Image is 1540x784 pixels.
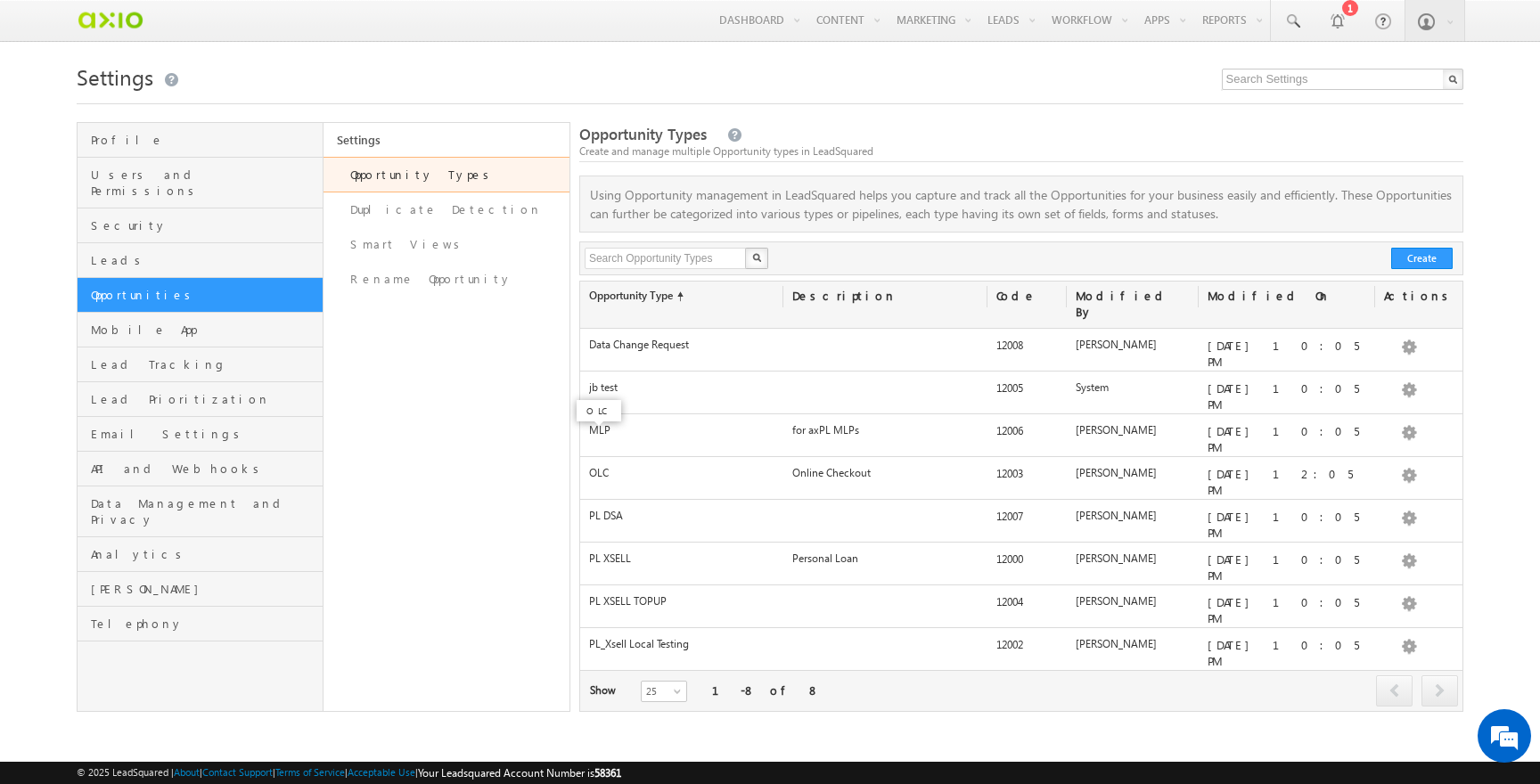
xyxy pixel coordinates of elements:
span: Analytics [91,546,318,562]
div: [DATE] 10:05 PM [1199,337,1375,371]
span: Mobile App [91,322,318,338]
span: Lead Prioritization [91,391,318,407]
a: Contact Support [202,766,273,778]
div: [DATE] 10:05 PM [1199,593,1375,627]
a: Telephony [78,607,323,641]
div: 12005 [987,380,1067,404]
label: Data Change Request [589,338,689,351]
label: [PERSON_NAME] [1076,338,1157,351]
label: PL XSELL TOPUP [589,594,667,608]
label: Online Checkout [792,466,871,479]
div: 12000 [987,551,1067,576]
span: 58361 [594,766,621,780]
a: API and Webhooks [78,452,323,486]
label: PL XSELL [589,551,631,565]
span: Users and Permissions [91,167,318,199]
a: Profile [78,123,323,158]
div: 12006 [987,422,1067,447]
div: 12004 [987,593,1067,618]
span: Security [91,217,318,233]
input: Search Opportunity Types [585,248,748,269]
div: Actions [1375,282,1428,312]
span: Telephony [91,616,318,632]
div: Create and manage multiple Opportunity types in LeadSquared [579,143,1463,159]
div: [DATE] 10:05 PM [1199,422,1375,456]
span: Data Management and Privacy [91,495,318,527]
span: Opportunity Types [579,124,707,144]
label: jb test [589,380,618,394]
div: 1-8 of 8 [712,682,820,698]
div: Description [783,282,987,312]
label: MLP [589,423,610,437]
a: Rename Opportunity [324,262,569,297]
label: Opportunity Type [589,288,774,304]
div: Code [987,282,1067,312]
label: for axPL MLPs [792,423,859,437]
span: Leads [91,252,318,268]
input: Search Settings [1222,69,1463,90]
a: About [174,766,200,778]
label: [PERSON_NAME] [1076,594,1157,608]
label: [PERSON_NAME] [1076,509,1157,522]
span: Email Settings [91,426,318,442]
span: Settings [77,62,153,91]
span: [PERSON_NAME] [91,581,318,597]
span: Your Leadsquared Account Number is [418,766,621,780]
label: [PERSON_NAME] [1076,423,1157,437]
label: PL DSA [589,509,623,522]
label: System [1076,380,1109,394]
a: Lead Prioritization [78,382,323,417]
button: Create [1391,248,1453,269]
label: [PERSON_NAME] [1076,637,1157,650]
span: 25 [642,683,689,699]
a: Opportunity Types [324,157,569,192]
a: Smart Views [324,227,569,262]
a: Data Management and Privacy [78,486,323,537]
a: Duplicate Detection [324,192,569,227]
span: © 2025 LeadSquared | | | | | [77,764,621,781]
p: Using Opportunity management in LeadSquared helps you capture and track all the Opportunities for... [580,185,1462,223]
div: Modified By [1067,282,1199,328]
label: OLC [589,466,609,479]
div: 12002 [987,636,1067,661]
a: Users and Permissions [78,158,323,208]
a: Settings [324,123,569,157]
a: Lead Tracking [78,347,323,382]
div: [DATE] 10:05 PM [1199,636,1375,670]
a: Mobile App [78,313,323,347]
label: Personal Loan [792,551,858,565]
a: Security [78,208,323,243]
label: PL_Xsell Local Testing [589,637,689,650]
label: [PERSON_NAME] [1076,466,1157,479]
a: Acceptable Use [348,766,415,778]
a: Leads [78,243,323,278]
div: [DATE] 10:05 PM [1199,508,1375,542]
span: Opportunities [91,287,318,303]
div: Show [590,682,627,698]
div: 12007 [987,508,1067,533]
div: 12008 [987,337,1067,362]
span: API and Webhooks [91,461,318,477]
span: Profile [91,132,318,148]
span: Lead Tracking [91,356,318,372]
a: Email Settings [78,417,323,452]
a: [PERSON_NAME] [78,572,323,607]
div: [DATE] 10:05 PM [1199,551,1375,584]
label: [PERSON_NAME] [1076,551,1157,565]
a: Analytics [78,537,323,572]
div: [DATE] 10:05 PM [1199,380,1375,413]
div: [DATE] 12:05 PM [1199,465,1375,499]
div: Modified On [1199,282,1375,312]
a: 25 [641,681,687,702]
p: OLC [586,404,612,417]
div: 12003 [987,465,1067,490]
a: Terms of Service [275,766,345,778]
a: Opportunities [78,278,323,313]
img: Custom Logo [77,4,143,36]
img: Search [752,253,761,262]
